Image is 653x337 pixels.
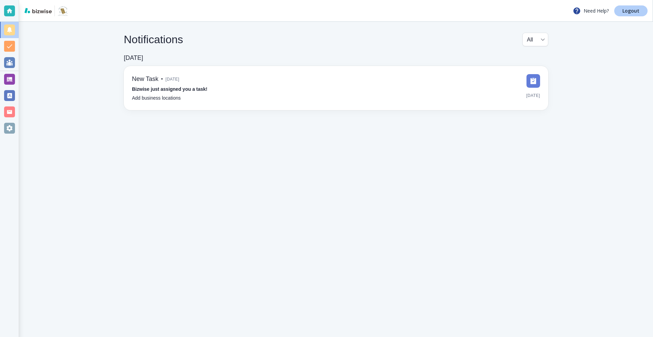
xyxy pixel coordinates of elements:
p: Logout [622,9,639,13]
span: [DATE] [166,74,180,84]
h6: [DATE] [124,54,143,62]
p: • [161,75,163,83]
h6: New Task [132,75,158,83]
strong: Bizwise just assigned you a task! [132,86,207,92]
a: Logout [614,5,648,16]
img: Nic Nac Nook [57,5,68,16]
a: New Task•[DATE]Bizwise just assigned you a task!Add business locations[DATE] [124,66,548,110]
h4: Notifications [124,33,183,46]
img: DashboardSidebarTasks.svg [526,74,540,88]
span: [DATE] [526,90,540,101]
div: All [527,33,544,46]
p: Add business locations [132,95,181,102]
p: Need Help? [573,7,609,15]
img: bizwise [24,8,52,13]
